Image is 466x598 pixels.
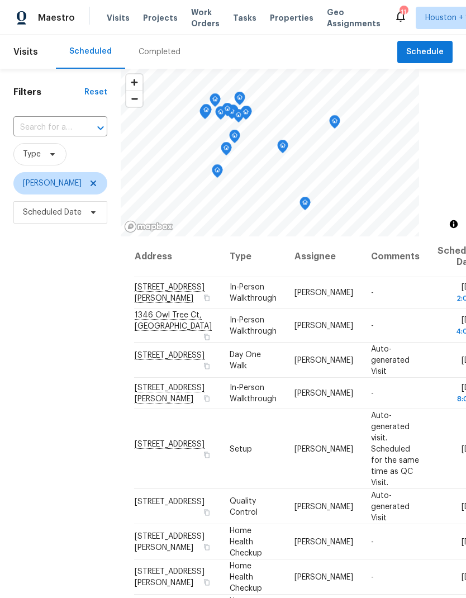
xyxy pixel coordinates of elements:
[13,119,76,136] input: Search for an address...
[230,316,277,335] span: In-Person Walkthrough
[294,289,353,297] span: [PERSON_NAME]
[270,12,313,23] span: Properties
[93,120,108,136] button: Open
[450,218,457,230] span: Toggle attribution
[84,87,107,98] div: Reset
[371,573,374,581] span: -
[230,384,277,403] span: In-Person Walkthrough
[221,236,286,277] th: Type
[286,236,362,277] th: Assignee
[134,236,221,277] th: Address
[397,41,453,64] button: Schedule
[371,345,410,375] span: Auto-generated Visit
[191,7,220,29] span: Work Orders
[222,103,233,120] div: Map marker
[233,109,244,126] div: Map marker
[240,106,251,124] div: Map marker
[215,106,226,124] div: Map marker
[371,491,410,521] span: Auto-generated Visit
[202,293,212,303] button: Copy Address
[299,197,311,214] div: Map marker
[202,331,212,341] button: Copy Address
[229,130,240,147] div: Map marker
[107,12,130,23] span: Visits
[294,445,353,453] span: [PERSON_NAME]
[135,497,205,505] span: [STREET_ADDRESS]
[230,526,262,557] span: Home Health Checkup
[400,7,407,18] div: 11
[294,502,353,510] span: [PERSON_NAME]
[126,74,142,91] button: Zoom in
[327,7,381,29] span: Geo Assignments
[201,104,212,121] div: Map marker
[241,106,252,123] div: Map marker
[230,562,262,592] span: Home Health Checkup
[230,445,252,453] span: Setup
[121,69,419,236] canvas: Map
[13,40,38,64] span: Visits
[202,449,212,459] button: Copy Address
[294,356,353,364] span: [PERSON_NAME]
[230,497,258,516] span: Quality Control
[371,321,374,329] span: -
[371,289,374,297] span: -
[23,149,41,160] span: Type
[143,12,178,23] span: Projects
[210,93,221,111] div: Map marker
[135,532,205,551] span: [STREET_ADDRESS][PERSON_NAME]
[447,217,460,231] button: Toggle attribution
[294,538,353,545] span: [PERSON_NAME]
[202,542,212,552] button: Copy Address
[406,45,444,59] span: Schedule
[202,577,212,587] button: Copy Address
[124,220,173,233] a: Mapbox homepage
[277,140,288,157] div: Map marker
[199,106,211,123] div: Map marker
[362,236,429,277] th: Comments
[202,507,212,517] button: Copy Address
[371,390,374,397] span: -
[234,92,245,109] div: Map marker
[202,360,212,371] button: Copy Address
[13,87,84,98] h1: Filters
[371,411,419,486] span: Auto-generated visit. Scheduled for the same time as QC Visit.
[23,178,82,189] span: [PERSON_NAME]
[329,115,340,132] div: Map marker
[294,390,353,397] span: [PERSON_NAME]
[38,12,75,23] span: Maestro
[294,321,353,329] span: [PERSON_NAME]
[212,164,223,182] div: Map marker
[230,350,261,369] span: Day One Walk
[202,393,212,404] button: Copy Address
[69,46,112,57] div: Scheduled
[23,207,82,218] span: Scheduled Date
[227,105,239,122] div: Map marker
[230,283,277,302] span: In-Person Walkthrough
[221,142,232,159] div: Map marker
[371,538,374,545] span: -
[135,567,205,586] span: [STREET_ADDRESS][PERSON_NAME]
[294,573,353,581] span: [PERSON_NAME]
[126,91,142,107] button: Zoom out
[233,14,256,22] span: Tasks
[139,46,180,58] div: Completed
